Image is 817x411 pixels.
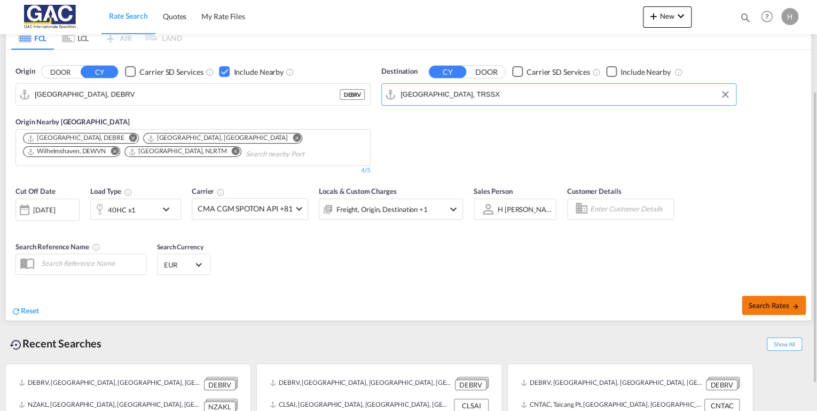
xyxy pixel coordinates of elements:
[163,12,186,21] span: Quotes
[286,133,302,144] button: Remove
[361,166,371,175] div: 4/5
[19,377,201,390] div: DEBRV, Bremerhaven, Germany, Western Europe, Europe
[740,12,751,28] div: icon-magnify
[157,243,203,251] span: Search Currency
[319,199,463,220] div: Freight Origin Destination Factory Stuffingicon-chevron-down
[27,133,127,143] div: Press delete to remove this chip.
[42,66,79,78] button: DOOR
[643,6,692,28] button: icon-plus 400-fgNewicon-chevron-down
[620,67,671,77] div: Include Nearby
[81,66,118,78] button: CY
[198,203,293,214] span: CMA CGM SPOTON API +81
[233,67,284,77] div: Include Nearby
[781,8,798,25] div: H
[11,306,21,316] md-icon: icon-refresh
[109,11,148,20] span: Rate Search
[748,301,799,310] span: Search Rates
[429,66,466,78] button: CY
[27,133,124,143] div: Bremen, DEBRE
[201,12,245,21] span: My Rate Files
[21,130,365,163] md-chips-wrap: Chips container. Use arrow keys to select chips.
[468,66,505,78] button: DOOR
[455,380,486,391] div: DEBRV
[11,26,182,50] md-pagination-wrapper: Use the left and right arrow keys to navigate between tabs
[758,7,776,26] span: Help
[147,133,290,143] div: Press delete to remove this chip.
[125,66,203,77] md-checkbox: Checkbox No Ink
[139,67,203,77] div: Carrier SD Services
[128,147,229,156] div: Press delete to remove this chip.
[16,5,88,29] img: 9f305d00dc7b11eeb4548362177db9c3.png
[270,377,452,390] div: DEBRV, Bremerhaven, Germany, Western Europe, Europe
[647,12,687,20] span: New
[497,201,553,217] md-select: Sales Person: H menze
[286,68,294,76] md-icon: Unchecked: Ignores neighbouring ports when fetching rates.Checked : Includes neighbouring ports w...
[674,10,687,22] md-icon: icon-chevron-down
[382,84,736,105] md-input-container: Samsun, TRSSX
[90,199,181,220] div: 40HC x1icon-chevron-down
[592,68,601,76] md-icon: Unchecked: Search for CY (Container Yard) services for all selected carriers.Checked : Search for...
[5,331,106,355] div: Recent Searches
[192,187,225,195] span: Carrier
[647,10,660,22] md-icon: icon-plus 400-fg
[567,187,621,195] span: Customer Details
[740,12,751,23] md-icon: icon-magnify
[11,305,39,317] div: icon-refreshReset
[147,133,288,143] div: Hamburg, DEHAM
[90,187,132,195] span: Load Type
[204,380,235,391] div: DEBRV
[15,66,35,77] span: Origin
[717,86,733,102] button: Clear Input
[6,50,811,321] div: Origin DOOR CY Checkbox No InkUnchecked: Search for CY (Container Yard) services for all selected...
[15,242,100,251] span: Search Reference Name
[246,146,347,163] input: Search nearby Port
[164,260,194,270] span: EUR
[474,187,513,195] span: Sales Person
[11,26,54,50] md-tab-item: FCL
[160,203,178,216] md-icon: icon-chevron-down
[92,243,100,251] md-icon: Your search will be saved by the below given name
[447,203,460,216] md-icon: icon-chevron-down
[54,26,97,50] md-tab-item: LCL
[674,68,682,76] md-icon: Unchecked: Ignores neighbouring ports when fetching rates.Checked : Includes neighbouring ports w...
[163,257,205,272] md-select: Select Currency: € EUREuro
[381,66,418,77] span: Destination
[15,117,130,126] span: Origin Nearby [GEOGRAPHIC_DATA]
[216,188,225,196] md-icon: The selected Trucker/Carrierwill be displayed in the rate results If the rates are from another f...
[527,67,590,77] div: Carrier SD Services
[36,255,146,271] input: Search Reference Name
[124,188,132,196] md-icon: icon-information-outline
[521,377,703,390] div: DEBRV, Bremerhaven, Germany, Western Europe, Europe
[590,201,670,217] input: Enter Customer Details
[706,380,737,391] div: DEBRV
[27,147,106,156] div: Wilhelmshaven, DEWVN
[758,7,781,27] div: Help
[498,205,559,214] div: H [PERSON_NAME]
[742,296,806,315] button: Search Ratesicon-arrow-right
[35,86,340,102] input: Search by Port
[767,337,802,351] span: Show All
[122,133,138,144] button: Remove
[340,89,365,100] div: DEBRV
[219,66,284,77] md-checkbox: Checkbox No Ink
[10,338,22,351] md-icon: icon-backup-restore
[21,306,39,315] span: Reset
[400,86,730,102] input: Search by Port
[319,187,397,195] span: Locals & Custom Charges
[108,202,136,217] div: 40HC x1
[27,147,108,156] div: Press delete to remove this chip.
[225,147,241,157] button: Remove
[128,147,227,156] div: Rotterdam, NLRTM
[104,147,120,157] button: Remove
[606,66,671,77] md-checkbox: Checkbox No Ink
[15,199,80,221] div: [DATE]
[16,84,370,105] md-input-container: Bremerhaven, DEBRV
[336,202,428,217] div: Freight Origin Destination Factory Stuffing
[15,187,56,195] span: Cut Off Date
[512,66,590,77] md-checkbox: Checkbox No Ink
[792,303,799,310] md-icon: icon-arrow-right
[205,68,214,76] md-icon: Unchecked: Search for CY (Container Yard) services for all selected carriers.Checked : Search for...
[33,205,55,215] div: [DATE]
[15,219,23,234] md-datepicker: Select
